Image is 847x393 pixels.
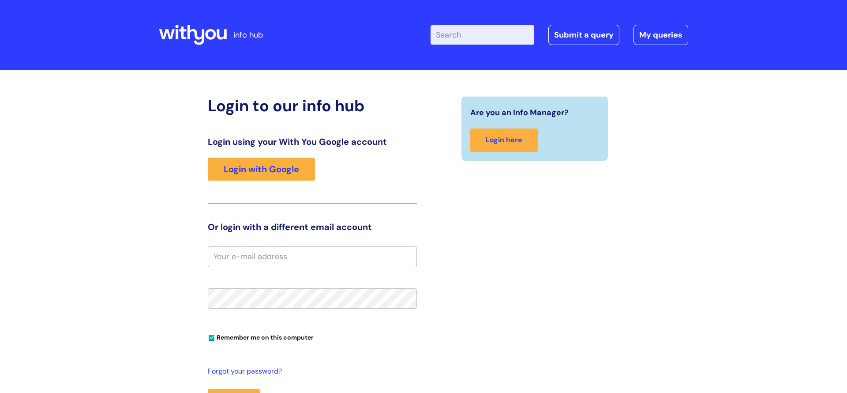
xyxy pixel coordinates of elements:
a: My queries [633,25,688,45]
a: Login with Google [208,158,315,181]
h2: Login to our info hub [208,96,417,115]
label: Remember me on this computer [208,332,314,341]
h3: Or login with a different email account [208,222,417,232]
p: info hub [233,28,263,42]
input: Search [431,25,534,45]
input: Remember me on this computer [209,335,214,341]
h3: Login using your With You Google account [208,136,417,147]
div: You can uncheck this option if you're logging in from a shared device [208,330,417,344]
a: Forgot your password? [208,365,412,378]
input: Your e-mail address [208,246,417,267]
a: Login here [470,128,538,152]
span: Are you an Info Manager? [470,106,569,120]
a: Submit a query [548,25,619,45]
